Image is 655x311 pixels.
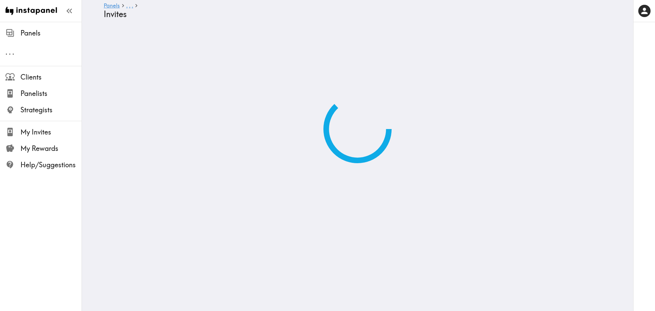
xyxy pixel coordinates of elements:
[12,48,14,56] span: .
[126,2,128,9] span: .
[9,48,11,56] span: .
[129,2,130,9] span: .
[20,72,82,82] span: Clients
[126,3,133,9] a: ...
[104,3,120,9] a: Panels
[5,48,8,56] span: .
[20,127,82,137] span: My Invites
[20,144,82,153] span: My Rewards
[20,89,82,98] span: Panelists
[20,105,82,115] span: Strategists
[104,9,606,19] h4: Invites
[20,160,82,170] span: Help/Suggestions
[132,2,133,9] span: .
[20,28,82,38] span: Panels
